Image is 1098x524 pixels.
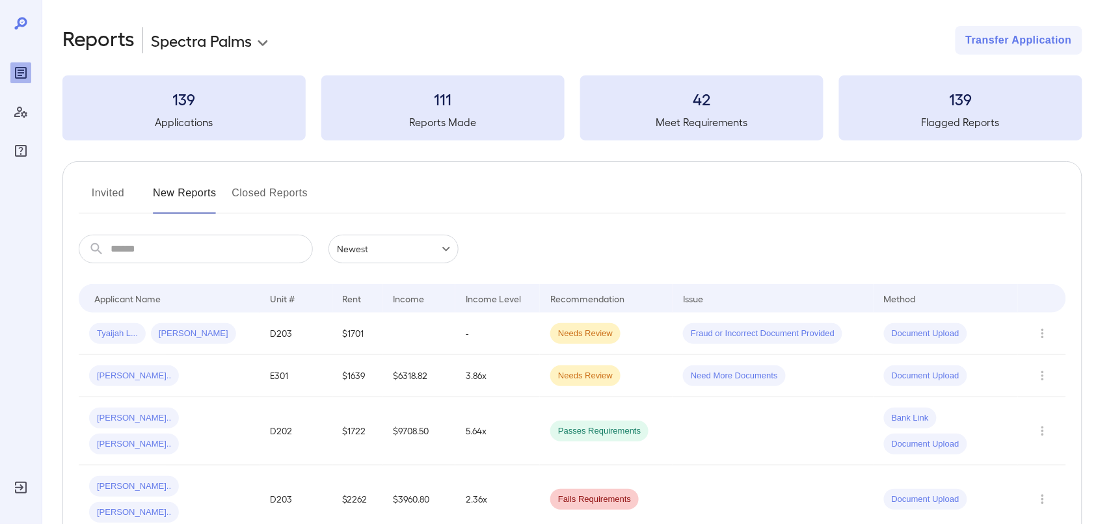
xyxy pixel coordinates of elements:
[1032,489,1053,510] button: Row Actions
[332,397,383,465] td: $1722
[260,313,332,355] td: D203
[1032,365,1053,386] button: Row Actions
[79,183,137,214] button: Invited
[321,114,565,130] h5: Reports Made
[550,425,649,438] span: Passes Requirements
[232,183,308,214] button: Closed Reports
[328,235,459,263] div: Newest
[455,313,540,355] td: -
[839,88,1082,109] h3: 139
[455,397,540,465] td: 5.64x
[10,477,31,498] div: Log Out
[550,370,621,382] span: Needs Review
[884,493,967,506] span: Document Upload
[151,328,236,340] span: [PERSON_NAME]
[683,291,704,306] div: Issue
[10,140,31,161] div: FAQ
[884,291,916,306] div: Method
[89,506,179,519] span: [PERSON_NAME]..
[1032,421,1053,441] button: Row Actions
[839,114,1082,130] h5: Flagged Reports
[884,412,937,425] span: Bank Link
[10,101,31,122] div: Manage Users
[89,438,179,451] span: [PERSON_NAME]..
[1032,323,1053,344] button: Row Actions
[332,313,383,355] td: $1701
[260,397,332,465] td: D202
[580,114,823,130] h5: Meet Requirements
[956,26,1082,55] button: Transfer Application
[151,30,252,51] p: Spectra Palms
[10,62,31,83] div: Reports
[683,370,786,382] span: Need More Documents
[62,88,306,109] h3: 139
[89,480,179,493] span: [PERSON_NAME]..
[94,291,161,306] div: Applicant Name
[550,328,621,340] span: Needs Review
[455,355,540,397] td: 3.86x
[89,370,179,382] span: [PERSON_NAME]..
[550,291,624,306] div: Recommendation
[550,493,639,506] span: Fails Requirements
[383,355,455,397] td: $6318.82
[62,26,135,55] h2: Reports
[884,370,967,382] span: Document Upload
[153,183,217,214] button: New Reports
[62,114,306,130] h5: Applications
[89,412,179,425] span: [PERSON_NAME]..
[321,88,565,109] h3: 111
[332,355,383,397] td: $1639
[89,328,146,340] span: Tyaijah L...
[884,328,967,340] span: Document Upload
[62,75,1082,140] summary: 139Applications111Reports Made42Meet Requirements139Flagged Reports
[683,328,842,340] span: Fraud or Incorrect Document Provided
[394,291,425,306] div: Income
[383,397,455,465] td: $9708.50
[884,438,967,451] span: Document Upload
[466,291,521,306] div: Income Level
[260,355,332,397] td: E301
[343,291,364,306] div: Rent
[270,291,295,306] div: Unit #
[580,88,823,109] h3: 42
